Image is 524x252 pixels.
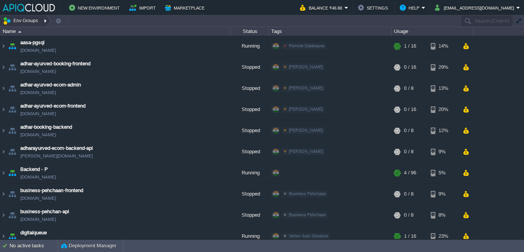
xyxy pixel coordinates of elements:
div: Name [1,27,230,36]
a: digitalqueue [20,229,47,237]
div: 14% [431,36,456,56]
button: Balance ₹46.80 [300,3,344,12]
img: AMDAwAAAACH5BAEAAAAALAAAAAABAAEAAAICRAEAOw== [7,205,18,225]
div: 0 / 8 [404,78,414,99]
button: Deployment Manager [61,242,116,250]
a: [DOMAIN_NAME] [20,68,56,75]
div: Stopped [231,99,269,120]
div: 0 / 8 [404,141,414,162]
a: adhar-booking-backend [20,123,72,131]
img: AMDAwAAAACH5BAEAAAAALAAAAAABAAEAAAICRAEAOw== [7,141,18,162]
div: 0 / 16 [404,99,416,120]
div: Stopped [231,205,269,225]
div: 9% [431,141,456,162]
a: business-pehchaan-frontend [20,187,83,194]
span: Vertex Auto Solutions [289,234,328,238]
span: [PERSON_NAME] [289,86,323,90]
span: [PERSON_NAME] [289,107,323,111]
img: AMDAwAAAACH5BAEAAAAALAAAAAABAAEAAAICRAEAOw== [0,57,7,78]
img: AMDAwAAAACH5BAEAAAAALAAAAAABAAEAAAICRAEAOw== [7,120,18,141]
span: Remote Databases [289,43,325,48]
button: New Environment [69,3,122,12]
div: 1 / 16 [404,36,416,56]
span: [PERSON_NAME] [289,149,323,154]
img: APIQCloud [3,4,55,12]
img: AMDAwAAAACH5BAEAAAAALAAAAAABAAEAAAICRAEAOw== [0,162,7,183]
img: AMDAwAAAACH5BAEAAAAALAAAAAABAAEAAAICRAEAOw== [7,36,18,56]
a: adhar-ayurved-ecom-admin [20,81,81,89]
div: 12% [431,120,456,141]
img: AMDAwAAAACH5BAEAAAAALAAAAAABAAEAAAICRAEAOw== [7,226,18,247]
button: Help [400,3,422,12]
span: [PERSON_NAME] [289,65,323,69]
div: 20% [431,99,456,120]
a: [DOMAIN_NAME] [20,89,56,96]
div: Tags [269,27,391,36]
button: [EMAIL_ADDRESS][DOMAIN_NAME] [435,3,516,12]
a: Backend - P [20,166,48,173]
img: AMDAwAAAACH5BAEAAAAALAAAAAABAAEAAAICRAEAOw== [18,31,21,33]
div: 9% [431,184,456,204]
div: 23% [431,226,456,247]
img: AMDAwAAAACH5BAEAAAAALAAAAAABAAEAAAICRAEAOw== [0,120,7,141]
a: adhar-ayurved-ecom-frontend [20,102,86,110]
a: [DOMAIN_NAME] [20,110,56,118]
button: Settings [358,3,390,12]
img: AMDAwAAAACH5BAEAAAAALAAAAAABAAEAAAICRAEAOw== [0,99,7,120]
div: 29% [431,57,456,78]
div: 0 / 8 [404,184,414,204]
div: Running [231,36,269,56]
button: Marketplace [165,3,207,12]
div: Stopped [231,57,269,78]
div: Usage [392,27,473,36]
a: business-pehchan-api [20,208,69,216]
img: AMDAwAAAACH5BAEAAAAALAAAAAABAAEAAAICRAEAOw== [7,99,18,120]
button: Env Groups [3,15,41,26]
div: 8% [431,205,456,225]
div: Stopped [231,120,269,141]
div: Stopped [231,141,269,162]
div: Status [231,27,269,36]
div: Stopped [231,78,269,99]
div: 0 / 16 [404,57,416,78]
div: 4 / 96 [404,162,416,183]
a: [DOMAIN_NAME] [20,194,56,202]
div: Running [231,162,269,183]
div: 5% [431,162,456,183]
span: [PERSON_NAME] [289,128,323,133]
img: AMDAwAAAACH5BAEAAAAALAAAAAABAAEAAAICRAEAOw== [0,78,7,99]
div: 0 / 8 [404,120,414,141]
a: adhar-ayurved-booking-frontend [20,60,91,68]
img: AMDAwAAAACH5BAEAAAAALAAAAAABAAEAAAICRAEAOw== [0,205,7,225]
span: Business Pehchaan [289,191,326,196]
div: 0 / 8 [404,205,414,225]
img: AMDAwAAAACH5BAEAAAAALAAAAAABAAEAAAICRAEAOw== [0,184,7,204]
img: AMDAwAAAACH5BAEAAAAALAAAAAABAAEAAAICRAEAOw== [7,57,18,78]
img: AMDAwAAAACH5BAEAAAAALAAAAAABAAEAAAICRAEAOw== [7,162,18,183]
a: [DOMAIN_NAME] [20,237,56,244]
span: [DOMAIN_NAME] [20,46,56,54]
span: Business Pehchaan [289,212,326,217]
a: [PERSON_NAME][DOMAIN_NAME] [20,152,93,160]
a: [DOMAIN_NAME] [20,173,56,181]
img: AMDAwAAAACH5BAEAAAAALAAAAAABAAEAAAICRAEAOw== [7,78,18,99]
img: AMDAwAAAACH5BAEAAAAALAAAAAABAAEAAAICRAEAOw== [0,226,7,247]
div: Stopped [231,184,269,204]
a: [DOMAIN_NAME] [20,131,56,139]
img: AMDAwAAAACH5BAEAAAAALAAAAAABAAEAAAICRAEAOw== [0,141,7,162]
img: AMDAwAAAACH5BAEAAAAALAAAAAABAAEAAAICRAEAOw== [0,36,7,56]
a: adharayurved-ecom-backend-api [20,144,93,152]
a: aasa-pgsql [20,39,44,46]
img: AMDAwAAAACH5BAEAAAAALAAAAAABAAEAAAICRAEAOw== [7,184,18,204]
button: Import [129,3,158,12]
